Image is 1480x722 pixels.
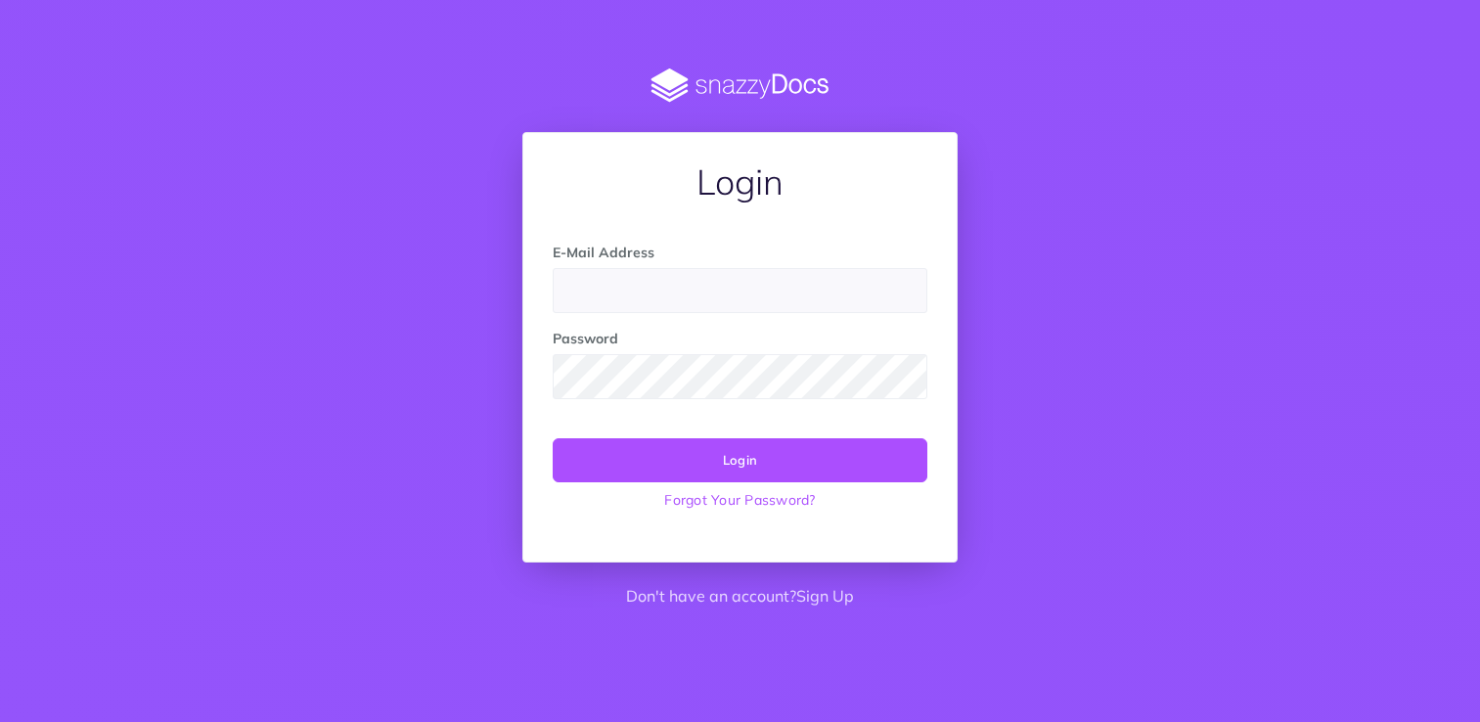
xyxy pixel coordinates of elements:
[796,586,854,606] a: Sign Up
[522,584,958,609] p: Don't have an account?
[522,68,958,103] img: SnazzyDocs Logo
[553,438,927,481] button: Login
[553,328,618,349] label: Password
[553,242,654,263] label: E-Mail Address
[553,162,927,202] h1: Login
[553,482,927,518] a: Forgot Your Password?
